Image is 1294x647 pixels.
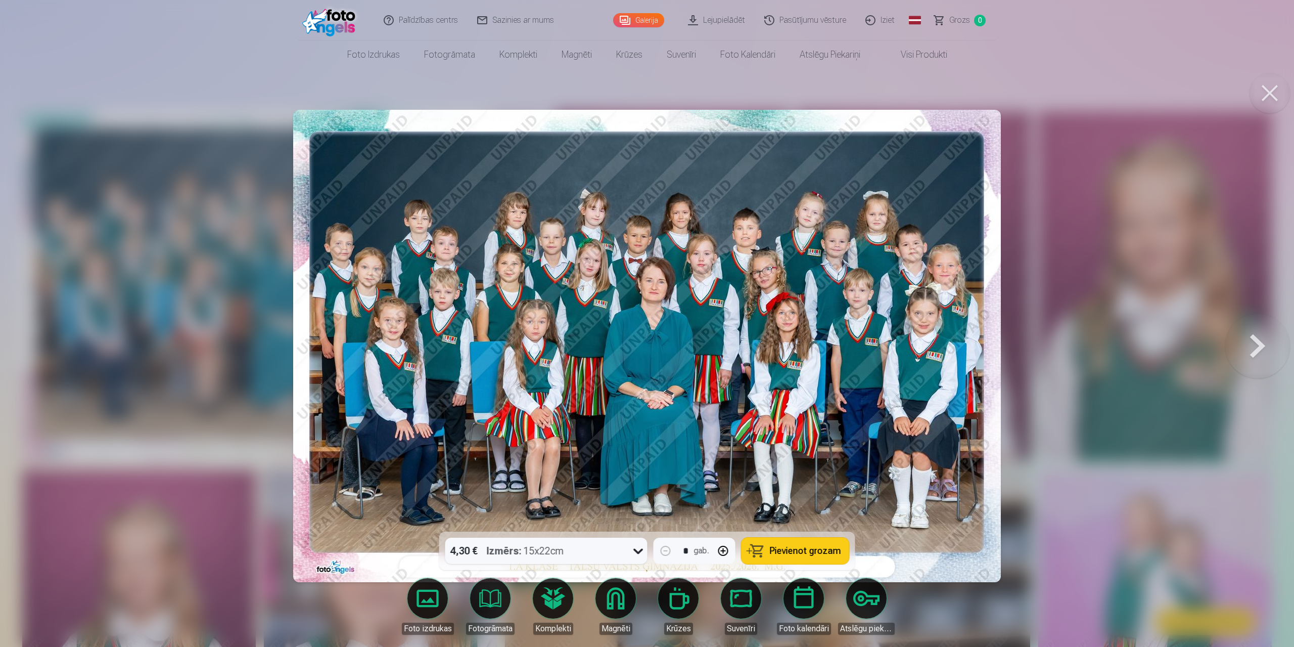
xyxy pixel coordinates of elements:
strong: Izmērs : [487,544,522,558]
a: Krūzes [604,40,655,69]
div: 4,30 € [445,538,483,564]
div: gab. [694,545,709,557]
a: Komplekti [525,578,581,635]
div: Magnēti [599,623,632,635]
div: Foto kalendāri [777,623,831,635]
a: Foto kalendāri [775,578,832,635]
a: Foto izdrukas [399,578,456,635]
button: Pievienot grozam [742,538,849,564]
a: Suvenīri [655,40,708,69]
a: Magnēti [549,40,604,69]
span: Grozs [949,14,970,26]
div: Atslēgu piekariņi [838,623,895,635]
span: Pievienot grozam [770,546,841,555]
div: Krūzes [664,623,693,635]
a: Fotogrāmata [462,578,519,635]
a: Fotogrāmata [412,40,487,69]
a: Krūzes [650,578,707,635]
a: Foto kalendāri [708,40,788,69]
div: 15x22cm [487,538,564,564]
a: Komplekti [487,40,549,69]
a: Suvenīri [713,578,769,635]
a: Atslēgu piekariņi [788,40,872,69]
img: /fa1 [302,4,360,36]
div: Komplekti [533,623,573,635]
a: Visi produkti [872,40,959,69]
div: Foto izdrukas [402,623,454,635]
a: Galerija [613,13,664,27]
div: Fotogrāmata [466,623,515,635]
a: Magnēti [587,578,644,635]
span: 0 [974,15,986,26]
a: Atslēgu piekariņi [838,578,895,635]
a: Foto izdrukas [335,40,412,69]
div: Suvenīri [725,623,757,635]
